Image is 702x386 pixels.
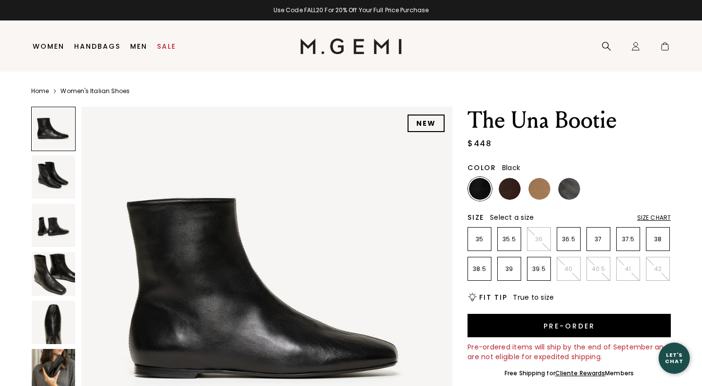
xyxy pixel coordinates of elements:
p: 36 [527,235,550,243]
p: 37.5 [617,235,640,243]
span: True to size [513,292,554,302]
div: NEW [408,115,445,132]
a: Women [33,42,64,50]
img: The Una Bootie [32,155,75,199]
img: Chocolate [499,178,521,200]
div: Size Chart [637,214,671,222]
a: Home [31,87,49,95]
img: The Una Bootie [32,204,75,247]
p: 37 [587,235,610,243]
p: 41 [617,265,640,273]
p: 36.5 [557,235,580,243]
img: Gunmetal [558,178,580,200]
p: 39.5 [527,265,550,273]
a: Handbags [74,42,120,50]
span: Black [502,163,520,173]
p: 40 [557,265,580,273]
p: 42 [646,265,669,273]
img: Light Tan [528,178,550,200]
button: Pre-order [468,314,671,337]
a: Cliente Rewards [555,369,605,377]
div: Free Shipping for Members [505,369,634,377]
img: Black [469,178,491,200]
p: 38 [646,235,669,243]
h2: Size [468,213,484,221]
div: Let's Chat [659,352,690,364]
h2: Color [468,164,496,172]
a: Women's Italian Shoes [60,87,130,95]
img: The Una Bootie [32,252,75,295]
a: Men [130,42,147,50]
h1: The Una Bootie [468,107,671,134]
p: 39 [498,265,521,273]
p: 35.5 [498,235,521,243]
img: The Una Bootie [32,301,75,344]
a: Sale [157,42,176,50]
span: Select a size [490,212,534,222]
p: 38.5 [468,265,491,273]
div: $448 [468,138,491,150]
div: Pre-ordered items will ship by the end of September and are not eligible for expedited shipping. [468,342,671,362]
p: 35 [468,235,491,243]
h2: Fit Tip [479,293,507,301]
img: M.Gemi [300,39,402,54]
p: 40.5 [587,265,610,273]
